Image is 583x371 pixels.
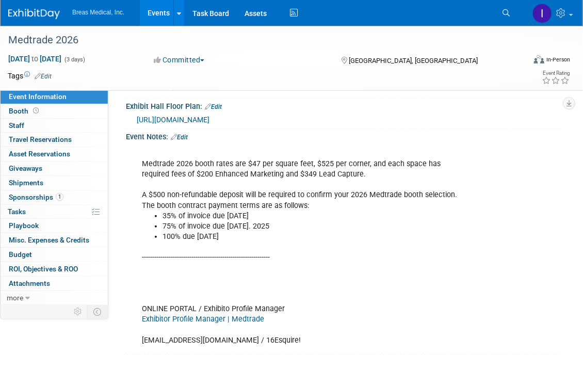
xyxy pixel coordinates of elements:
[163,211,468,221] li: 35% of invoice due [DATE]
[135,143,474,350] div: Medtrade 2026 booth rates are $47 per square feet, $525 per corner, and each space has required f...
[63,56,85,63] span: (3 days)
[534,55,544,63] img: Format-Inperson.png
[483,54,570,69] div: Event Format
[30,55,40,63] span: to
[56,193,63,201] span: 1
[69,305,87,318] td: Personalize Event Tab Strip
[1,104,108,118] a: Booth
[9,179,43,187] span: Shipments
[542,71,570,76] div: Event Rating
[126,129,562,142] div: Event Notes:
[205,103,222,110] a: Edit
[1,147,108,161] a: Asset Reservations
[8,9,60,19] img: ExhibitDay
[171,134,188,141] a: Edit
[1,176,108,190] a: Shipments
[1,248,108,262] a: Budget
[1,291,108,305] a: more
[8,54,62,63] span: [DATE] [DATE]
[532,4,552,23] img: Inga Dolezar
[31,107,41,115] span: Booth not reserved yet
[7,294,23,302] span: more
[126,99,562,112] div: Exhibit Hall Floor Plan:
[9,250,32,259] span: Budget
[1,90,108,104] a: Event Information
[1,119,108,133] a: Staff
[546,56,570,63] div: In-Person
[9,164,42,172] span: Giveaways
[137,116,209,124] a: [URL][DOMAIN_NAME]
[9,107,41,115] span: Booth
[349,57,478,64] span: [GEOGRAPHIC_DATA], [GEOGRAPHIC_DATA]
[163,232,468,242] li: 100% due [DATE]
[9,265,78,273] span: ROI, Objectives & ROO
[9,135,72,143] span: Travel Reservations
[72,9,124,16] span: Breas Medical, Inc.
[1,219,108,233] a: Playbook
[1,262,108,276] a: ROI, Objectives & ROO
[9,121,24,130] span: Staff
[9,150,70,158] span: Asset Reservations
[1,162,108,175] a: Giveaways
[1,190,108,204] a: Sponsorships1
[9,236,89,244] span: Misc. Expenses & Credits
[142,315,264,324] a: Exhibitor Profile Manager | Medtrade
[9,92,67,101] span: Event Information
[8,71,52,81] td: Tags
[87,305,108,318] td: Toggle Event Tabs
[1,205,108,219] a: Tasks
[163,221,468,232] li: 75% of invoice due [DATE]. 2025
[8,207,26,216] span: Tasks
[1,133,108,147] a: Travel Reservations
[9,221,39,230] span: Playbook
[150,55,208,65] button: Committed
[1,277,108,291] a: Attachments
[1,233,108,247] a: Misc. Expenses & Credits
[9,193,63,201] span: Sponsorships
[35,73,52,80] a: Edit
[5,31,515,50] div: Medtrade 2026
[9,279,50,287] span: Attachments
